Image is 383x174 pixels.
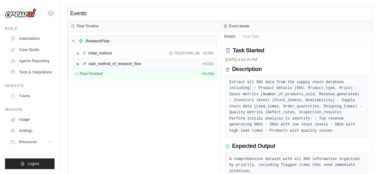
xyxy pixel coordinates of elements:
[201,71,214,76] span: + 54.94s
[89,51,112,56] div: initial_method
[233,46,264,55] h2: Task Started
[5,26,55,31] div: Build
[7,115,55,125] a: Usage
[5,158,55,169] button: Logout
[89,61,141,66] div: start_method_of_research_flow
[7,137,55,147] button: Resources
[229,24,250,29] h3: Event details
[202,51,213,56] span: + 0.00s
[7,126,55,136] a: Settings
[174,51,200,56] span: 782237409.14s
[19,139,37,144] span: Resources
[5,83,55,88] div: Operate
[7,91,55,101] a: Traces
[5,8,36,18] img: Logo
[229,79,364,134] pre: Extract all SKU data from the supply chain database including: - Product details (SKU, Product_ty...
[80,71,103,76] span: Flow Finished
[220,32,239,41] button: Details
[5,107,55,112] div: Manage
[71,39,75,44] span: ▼
[239,32,263,41] button: Raw Data
[232,66,262,73] h3: Description
[7,67,55,77] a: Tools & Integrations
[7,56,55,66] a: Agents Repository
[76,51,80,56] span: ▶
[232,143,275,150] h3: Expected Output
[7,45,55,55] a: Crew Studio
[86,39,110,44] div: ResearchFlow
[7,34,55,44] a: Automations
[70,9,86,18] h2: Events
[202,61,213,66] span: + 0.01s
[77,24,98,29] h3: Flow Timeline
[352,144,383,174] iframe: Chat Widget
[28,161,39,166] span: Logout
[76,61,80,66] span: ▶
[225,57,368,62] div: [DATE] 4:04:20 PM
